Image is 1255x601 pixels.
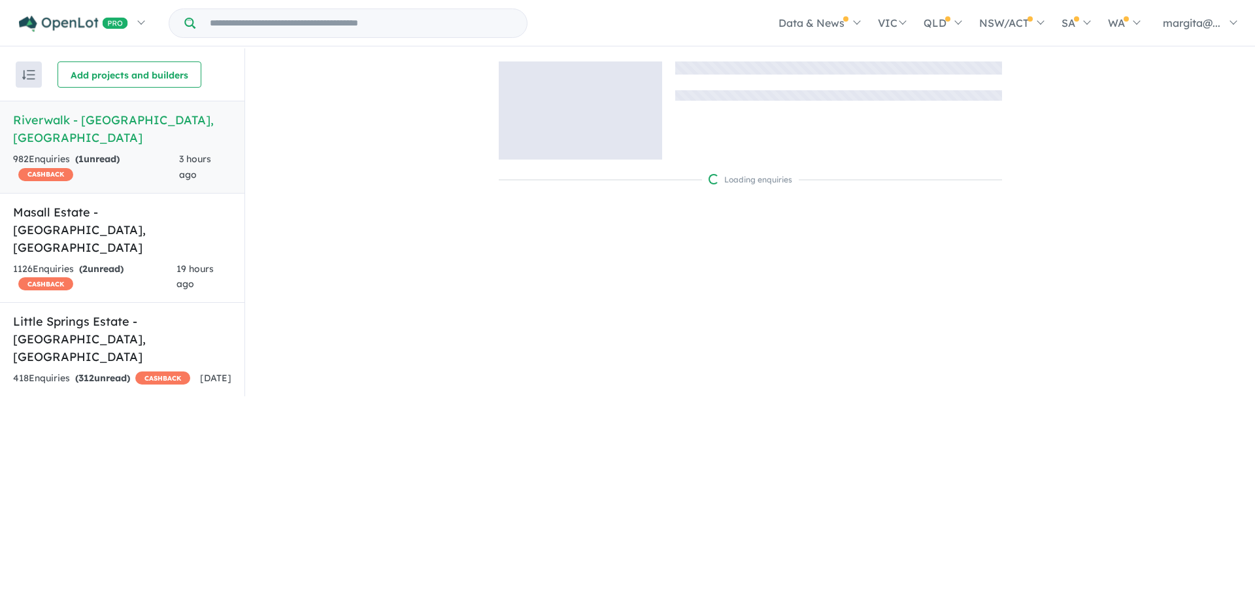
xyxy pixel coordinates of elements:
[709,173,792,186] div: Loading enquiries
[22,70,35,80] img: sort.svg
[13,371,190,386] div: 418 Enquir ies
[198,9,524,37] input: Try estate name, suburb, builder or developer
[58,61,201,88] button: Add projects and builders
[135,371,190,385] span: CASHBACK
[13,152,179,183] div: 982 Enquir ies
[179,153,211,180] span: 3 hours ago
[13,262,176,293] div: 1126 Enquir ies
[1163,16,1220,29] span: margita@...
[13,313,231,366] h5: Little Springs Estate - [GEOGRAPHIC_DATA] , [GEOGRAPHIC_DATA]
[78,372,94,384] span: 312
[75,372,130,384] strong: ( unread)
[200,372,231,384] span: [DATE]
[13,111,231,146] h5: Riverwalk - [GEOGRAPHIC_DATA] , [GEOGRAPHIC_DATA]
[18,168,73,181] span: CASHBACK
[18,277,73,290] span: CASHBACK
[19,16,128,32] img: Openlot PRO Logo White
[82,263,88,275] span: 2
[176,263,214,290] span: 19 hours ago
[13,203,231,256] h5: Masall Estate - [GEOGRAPHIC_DATA] , [GEOGRAPHIC_DATA]
[78,153,84,165] span: 1
[75,153,120,165] strong: ( unread)
[79,263,124,275] strong: ( unread)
